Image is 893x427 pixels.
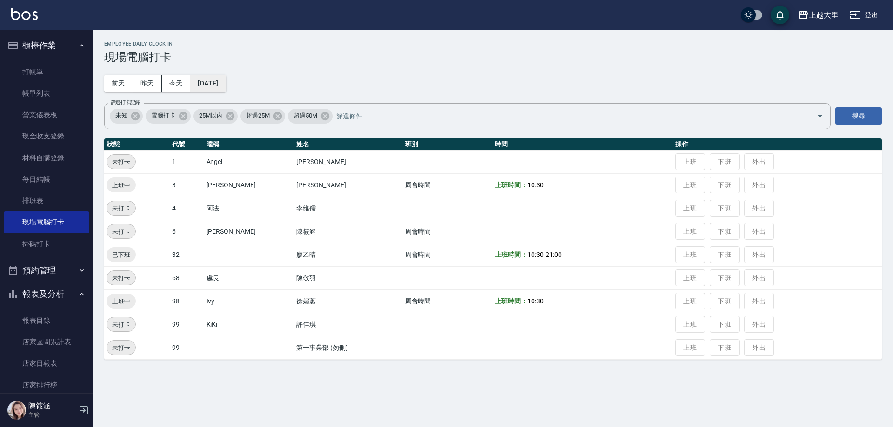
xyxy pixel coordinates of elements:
td: 徐媚蕙 [294,289,402,313]
span: 上班中 [107,296,136,306]
span: 超過50M [288,111,323,120]
td: 3 [170,173,204,197]
td: 68 [170,266,204,289]
a: 營業儀表板 [4,104,89,125]
th: 狀態 [104,138,170,151]
span: 未知 [110,111,133,120]
button: save [771,6,789,24]
span: 10:30 [527,297,544,305]
th: 代號 [170,138,204,151]
label: 篩選打卡記錄 [111,99,140,106]
button: 昨天 [133,75,162,92]
span: 已下班 [107,250,136,260]
a: 報表目錄 [4,310,89,331]
td: 4 [170,197,204,220]
a: 排班表 [4,190,89,211]
span: 25M以內 [193,111,228,120]
span: 未打卡 [107,320,135,329]
td: 阿法 [204,197,294,220]
td: 陳敬羽 [294,266,402,289]
button: [DATE] [190,75,226,92]
span: 上班中 [107,180,136,190]
input: 篩選條件 [334,108,800,124]
a: 每日結帳 [4,169,89,190]
td: 許佳琪 [294,313,402,336]
td: [PERSON_NAME] [294,173,402,197]
h5: 陳筱涵 [28,401,76,411]
a: 現場電腦打卡 [4,211,89,233]
span: 未打卡 [107,273,135,283]
button: 登出 [846,7,882,24]
b: 上班時間： [495,251,527,258]
span: 未打卡 [107,343,135,353]
a: 現金收支登錄 [4,125,89,147]
td: 李維儒 [294,197,402,220]
span: 10:30 [527,181,544,189]
a: 掃碼打卡 [4,233,89,255]
td: KiKi [204,313,294,336]
div: 電腦打卡 [146,109,191,124]
a: 打帳單 [4,61,89,83]
p: 主管 [28,411,76,419]
button: 今天 [162,75,191,92]
div: 超過50M [288,109,333,124]
a: 帳單列表 [4,83,89,104]
span: 未打卡 [107,227,135,236]
td: [PERSON_NAME] [204,173,294,197]
button: 報表及分析 [4,282,89,306]
th: 班別 [403,138,493,151]
th: 姓名 [294,138,402,151]
button: 預約管理 [4,258,89,282]
td: - [493,243,673,266]
h3: 現場電腦打卡 [104,51,882,64]
td: [PERSON_NAME] [294,150,402,173]
td: 99 [170,313,204,336]
a: 材料自購登錄 [4,147,89,169]
td: 6 [170,220,204,243]
span: 超過25M [240,111,275,120]
th: 暱稱 [204,138,294,151]
button: Open [813,109,827,124]
div: 未知 [110,109,143,124]
td: 1 [170,150,204,173]
span: 10:30 [527,251,544,258]
h2: Employee Daily Clock In [104,41,882,47]
b: 上班時間： [495,181,527,189]
div: 上越大里 [809,9,839,21]
td: 廖乙晴 [294,243,402,266]
td: 周會時間 [403,173,493,197]
td: 周會時間 [403,220,493,243]
th: 時間 [493,138,673,151]
button: 櫃檯作業 [4,33,89,58]
td: Ivy [204,289,294,313]
td: 周會時間 [403,243,493,266]
button: 搜尋 [835,107,882,125]
td: 第一事業部 (勿刪) [294,336,402,359]
td: 周會時間 [403,289,493,313]
a: 店家排行榜 [4,374,89,396]
button: 上越大里 [794,6,842,25]
div: 超過25M [240,109,285,124]
button: 前天 [104,75,133,92]
td: Angel [204,150,294,173]
td: 陳筱涵 [294,220,402,243]
div: 25M以內 [193,109,238,124]
a: 店家區間累計表 [4,331,89,353]
span: 未打卡 [107,204,135,213]
th: 操作 [673,138,882,151]
b: 上班時間： [495,297,527,305]
td: 32 [170,243,204,266]
td: [PERSON_NAME] [204,220,294,243]
img: Logo [11,8,38,20]
span: 21:00 [546,251,562,258]
span: 電腦打卡 [146,111,181,120]
a: 店家日報表 [4,353,89,374]
img: Person [7,401,26,420]
td: 99 [170,336,204,359]
td: 處長 [204,266,294,289]
span: 未打卡 [107,157,135,167]
td: 98 [170,289,204,313]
